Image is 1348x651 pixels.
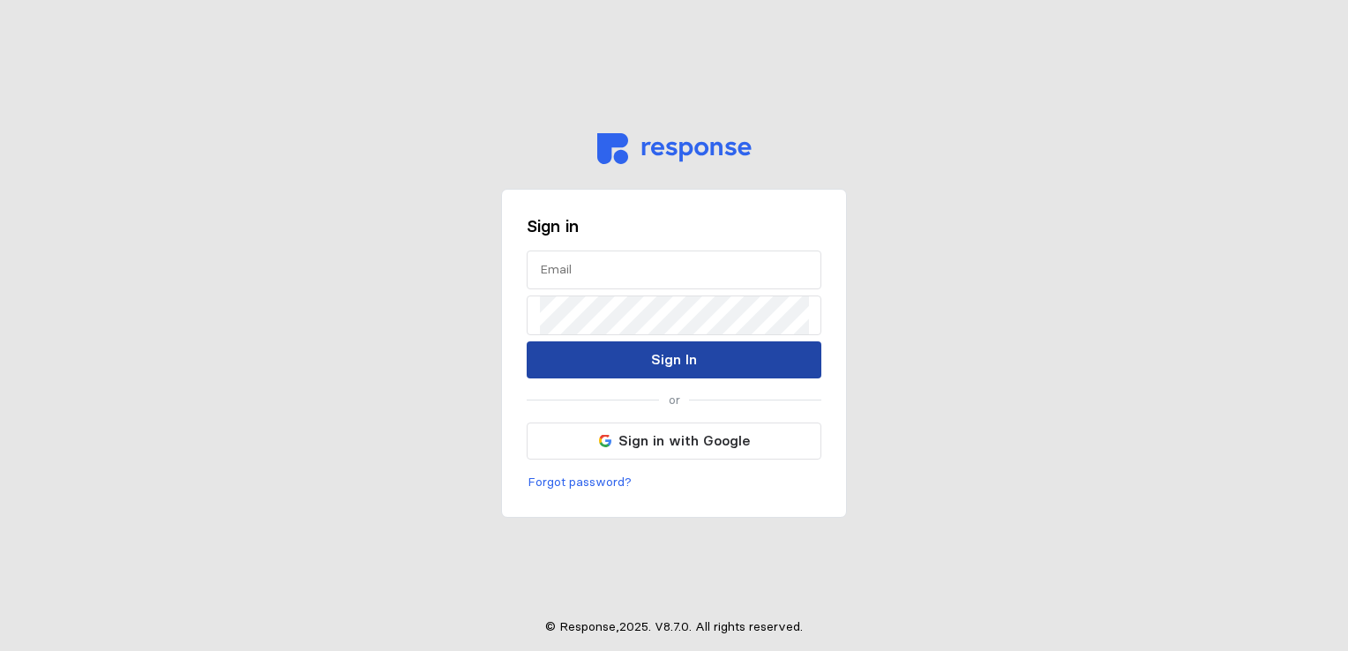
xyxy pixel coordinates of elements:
[618,430,750,452] p: Sign in with Google
[599,435,611,447] img: svg%3e
[540,251,808,289] input: Email
[597,133,752,164] img: svg%3e
[669,391,680,410] p: or
[528,473,632,492] p: Forgot password?
[527,341,821,378] button: Sign In
[651,348,697,370] p: Sign In
[527,214,821,238] h3: Sign in
[527,472,633,493] button: Forgot password?
[545,617,803,637] p: © Response, 2025 . V 8.7.0 . All rights reserved.
[527,423,821,460] button: Sign in with Google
